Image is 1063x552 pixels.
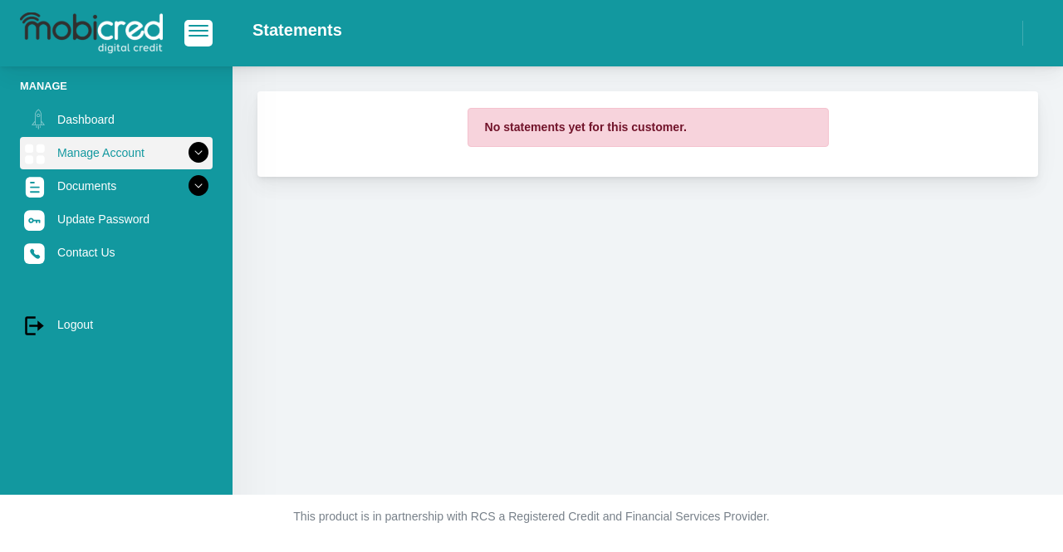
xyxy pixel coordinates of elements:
p: This product is in partnership with RCS a Registered Credit and Financial Services Provider. [71,508,992,525]
a: Contact Us [20,237,213,268]
a: Update Password [20,203,213,235]
h2: Statements [252,20,342,40]
li: Manage [20,78,213,94]
img: logo-mobicred.svg [20,12,163,54]
a: Documents [20,170,213,202]
a: Manage Account [20,137,213,169]
strong: No statements yet for this customer. [485,120,687,134]
a: Logout [20,309,213,340]
a: Dashboard [20,104,213,135]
